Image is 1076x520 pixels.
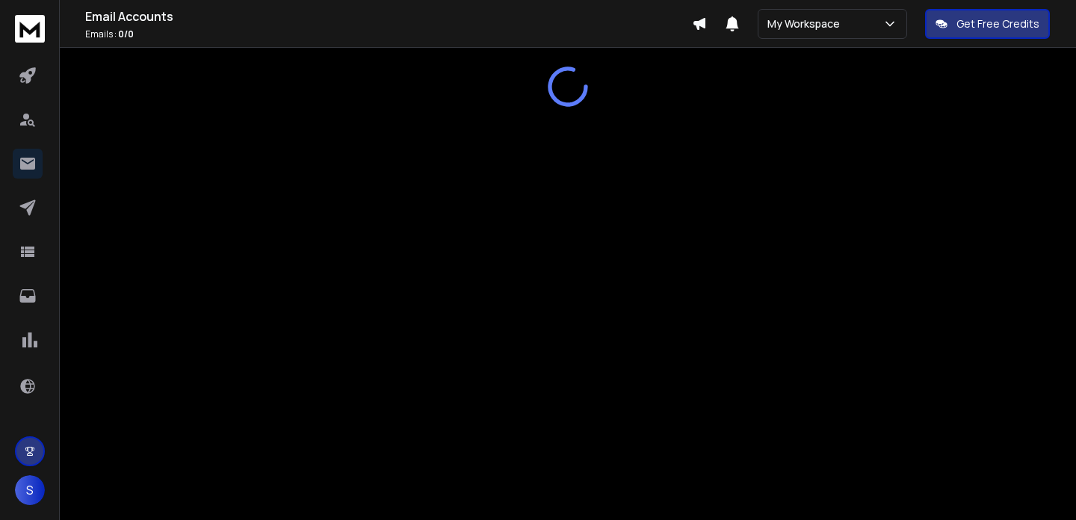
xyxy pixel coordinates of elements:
[956,16,1039,31] p: Get Free Credits
[925,9,1050,39] button: Get Free Credits
[85,7,692,25] h1: Email Accounts
[15,15,45,43] img: logo
[85,28,692,40] p: Emails :
[15,475,45,505] button: S
[767,16,846,31] p: My Workspace
[118,28,134,40] span: 0 / 0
